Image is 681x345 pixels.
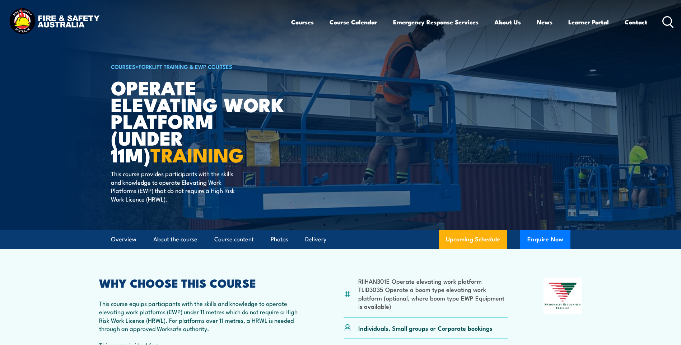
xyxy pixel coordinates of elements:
p: This course provides participants with the skills and knowledge to operate Elevating Work Platfor... [111,169,242,203]
a: Courses [291,13,314,32]
li: RIIHAN301E Operate elevating work platform [358,277,509,285]
a: Delivery [305,230,326,249]
h2: WHY CHOOSE THIS COURSE [99,278,309,288]
img: Nationally Recognised Training logo. [544,278,582,314]
h6: > [111,62,288,71]
a: Overview [111,230,136,249]
h1: Operate Elevating Work Platform (under 11m) [111,79,288,163]
a: Learner Portal [568,13,609,32]
a: News [537,13,552,32]
a: About Us [494,13,521,32]
a: COURSES [111,62,135,70]
a: Course Calendar [330,13,377,32]
button: Enquire Now [520,230,570,249]
a: Photos [271,230,288,249]
p: Individuals, Small groups or Corporate bookings [358,324,493,332]
a: Upcoming Schedule [439,230,507,249]
a: Emergency Response Services [393,13,479,32]
strong: TRAINING [150,139,244,169]
a: Contact [625,13,647,32]
a: About the course [153,230,197,249]
p: This course equips participants with the skills and knowledge to operate elevating work platforms... [99,299,309,333]
a: Course content [214,230,254,249]
a: Forklift Training & EWP Courses [139,62,232,70]
li: TLID3035 Operate a boom type elevating work platform (optional, where boom type EWP Equipment is ... [358,285,509,310]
